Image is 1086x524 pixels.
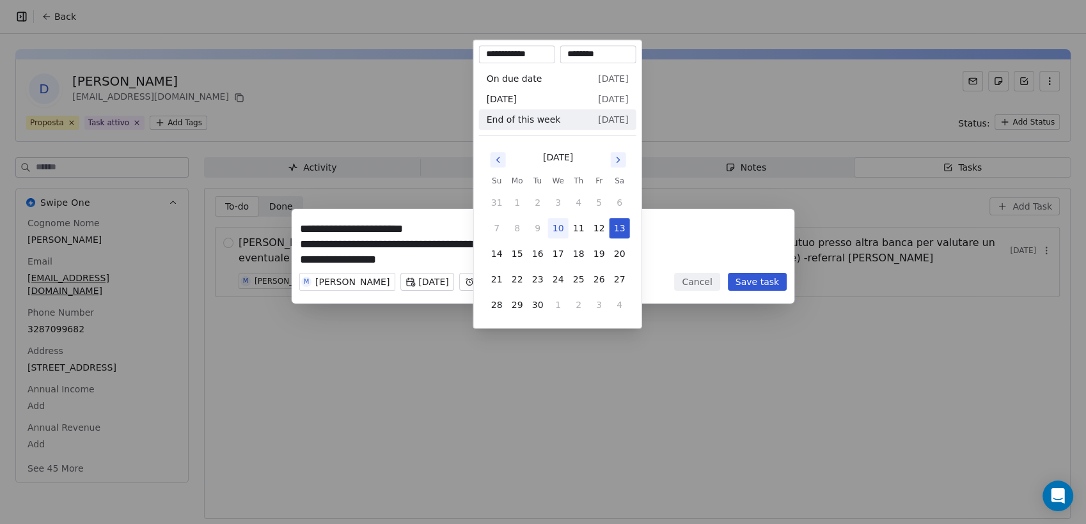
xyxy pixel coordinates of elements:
button: 12 [589,218,610,238]
button: 24 [548,269,569,289]
button: 31 [487,192,507,213]
button: 4 [569,192,589,213]
button: 18 [569,243,589,264]
button: 19 [589,243,610,264]
button: 3 [589,295,610,315]
button: 15 [507,243,528,264]
button: 28 [487,295,507,315]
button: 21 [487,269,507,289]
span: End of this week [487,113,561,126]
button: 20 [610,243,630,264]
button: 22 [507,269,528,289]
th: Sunday [487,174,507,187]
th: Saturday [610,174,630,187]
span: [DATE] [598,93,628,105]
button: 8 [507,218,528,238]
button: 26 [589,269,610,289]
button: 16 [528,243,548,264]
th: Friday [589,174,610,187]
button: 1 [507,192,528,213]
span: [DATE] [487,93,517,105]
span: [DATE] [598,72,628,85]
button: 3 [548,192,569,213]
th: Tuesday [528,174,548,187]
th: Monday [507,174,528,187]
button: 30 [528,295,548,315]
button: 5 [589,192,610,213]
button: 14 [487,243,507,264]
button: 29 [507,295,528,315]
th: Wednesday [548,174,569,187]
button: 6 [610,192,630,213]
button: Go to next month [610,151,627,169]
button: 27 [610,269,630,289]
button: 25 [569,269,589,289]
span: On due date [487,72,542,85]
button: 7 [487,218,507,238]
div: [DATE] [543,151,573,164]
button: 9 [528,218,548,238]
button: 10 [548,218,569,238]
button: 23 [528,269,548,289]
button: 11 [569,218,589,238]
button: Go to previous month [489,151,507,169]
button: 2 [528,192,548,213]
button: 1 [548,295,569,315]
button: 4 [610,295,630,315]
button: 13 [610,218,630,238]
button: 2 [569,295,589,315]
th: Thursday [569,174,589,187]
span: [DATE] [598,113,628,126]
button: 17 [548,243,569,264]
